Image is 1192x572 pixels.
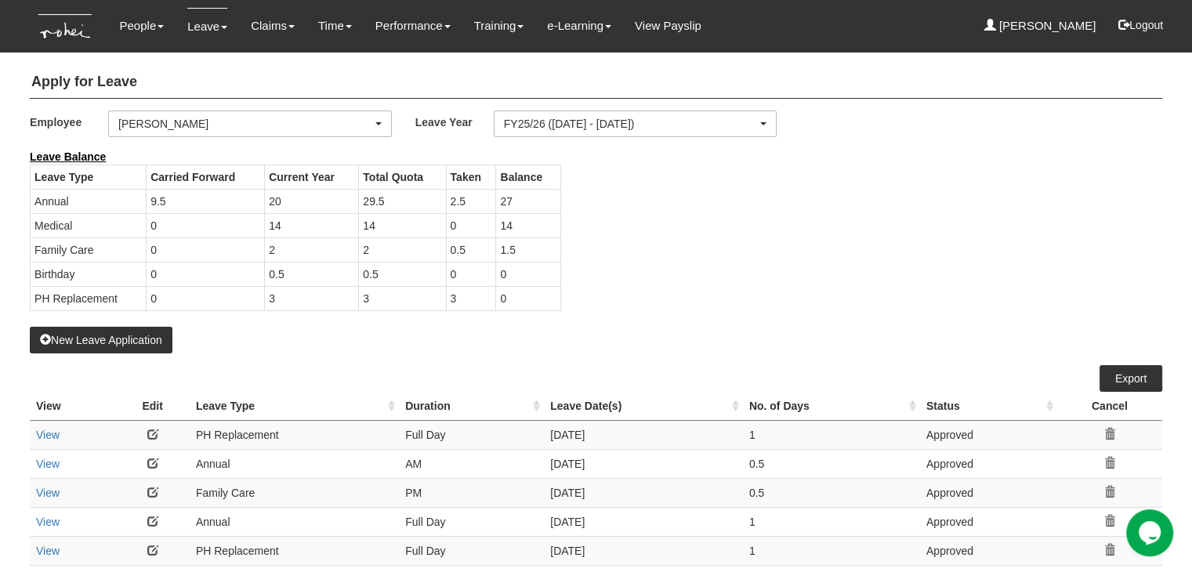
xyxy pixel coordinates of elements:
[190,449,399,478] td: Annual
[544,449,743,478] td: [DATE]
[920,392,1057,421] th: Status : activate to sort column ascending
[1100,365,1162,392] a: Export
[190,507,399,536] td: Annual
[30,327,172,353] button: New Leave Application
[31,237,147,262] td: Family Care
[375,8,451,44] a: Performance
[984,8,1096,44] a: [PERSON_NAME]
[36,545,60,557] a: View
[31,286,147,310] td: PH Replacement
[743,536,920,565] td: 1
[544,420,743,449] td: [DATE]
[920,420,1057,449] td: Approved
[31,165,147,189] th: Leave Type
[31,213,147,237] td: Medical
[31,189,147,213] td: Annual
[547,8,611,44] a: e-Learning
[496,213,560,237] td: 14
[399,536,544,565] td: Full Day
[544,392,743,421] th: Leave Date(s) : activate to sort column ascending
[190,420,399,449] td: PH Replacement
[147,286,265,310] td: 0
[399,420,544,449] td: Full Day
[190,478,399,507] td: Family Care
[36,458,60,470] a: View
[190,536,399,565] td: PH Replacement
[251,8,295,44] a: Claims
[190,392,399,421] th: Leave Type : activate to sort column ascending
[743,392,920,421] th: No. of Days : activate to sort column ascending
[30,67,1162,99] h4: Apply for Leave
[496,262,560,286] td: 0
[446,189,496,213] td: 2.5
[147,262,265,286] td: 0
[36,429,60,441] a: View
[446,213,496,237] td: 0
[147,213,265,237] td: 0
[544,536,743,565] td: [DATE]
[30,150,106,163] b: Leave Balance
[399,507,544,536] td: Full Day
[265,213,359,237] td: 14
[743,507,920,536] td: 1
[446,262,496,286] td: 0
[318,8,352,44] a: Time
[359,237,446,262] td: 2
[265,237,359,262] td: 2
[265,262,359,286] td: 0.5
[359,213,446,237] td: 14
[446,286,496,310] td: 3
[496,237,560,262] td: 1.5
[147,165,265,189] th: Carried Forward
[118,116,372,132] div: [PERSON_NAME]
[108,110,392,137] button: [PERSON_NAME]
[504,116,758,132] div: FY25/26 ([DATE] - [DATE])
[920,536,1057,565] td: Approved
[399,478,544,507] td: PM
[446,165,496,189] th: Taken
[30,392,115,421] th: View
[446,237,496,262] td: 0.5
[544,507,743,536] td: [DATE]
[265,165,359,189] th: Current Year
[30,110,108,133] label: Employee
[359,165,446,189] th: Total Quota
[359,189,446,213] td: 29.5
[36,487,60,499] a: View
[496,189,560,213] td: 27
[635,8,701,44] a: View Payslip
[147,189,265,213] td: 9.5
[496,165,560,189] th: Balance
[120,8,165,44] a: People
[399,449,544,478] td: AM
[743,449,920,478] td: 0.5
[544,478,743,507] td: [DATE]
[359,286,446,310] td: 3
[1107,6,1174,44] button: Logout
[115,392,190,421] th: Edit
[359,262,446,286] td: 0.5
[265,286,359,310] td: 3
[920,478,1057,507] td: Approved
[1057,392,1162,421] th: Cancel
[415,110,494,133] label: Leave Year
[1126,509,1176,556] iframe: chat widget
[187,8,227,45] a: Leave
[474,8,524,44] a: Training
[743,478,920,507] td: 0.5
[920,507,1057,536] td: Approved
[743,420,920,449] td: 1
[265,189,359,213] td: 20
[399,392,544,421] th: Duration : activate to sort column ascending
[494,110,777,137] button: FY25/26 ([DATE] - [DATE])
[496,286,560,310] td: 0
[147,237,265,262] td: 0
[31,262,147,286] td: Birthday
[36,516,60,528] a: View
[920,449,1057,478] td: Approved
